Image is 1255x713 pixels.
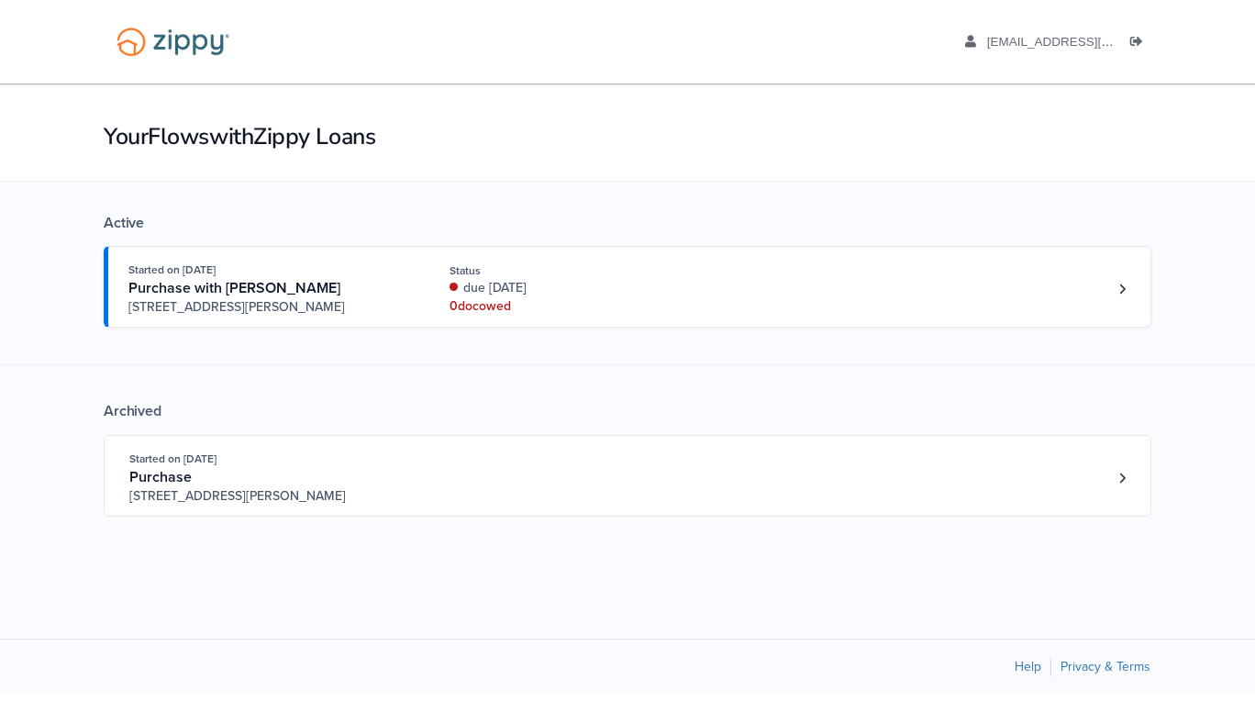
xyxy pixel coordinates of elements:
[129,452,217,465] span: Started on [DATE]
[104,402,1151,420] div: Archived
[128,263,216,276] span: Started on [DATE]
[129,487,409,506] span: [STREET_ADDRESS][PERSON_NAME]
[104,246,1151,328] a: Open loan 4215773
[450,262,694,279] div: Status
[1130,35,1150,53] a: Log out
[129,468,192,486] span: Purchase
[128,279,340,297] span: Purchase with [PERSON_NAME]
[450,297,694,316] div: 0 doc owed
[128,298,408,317] span: [STREET_ADDRESS][PERSON_NAME]
[987,35,1197,49] span: kristinhoban83@gmail.com
[105,18,241,65] img: Logo
[1061,659,1150,674] a: Privacy & Terms
[104,121,1151,152] h1: Your Flows with Zippy Loans
[1108,275,1136,303] a: Loan number 4215773
[1015,659,1041,674] a: Help
[104,214,1151,232] div: Active
[965,35,1197,53] a: edit profile
[1108,464,1136,492] a: Loan number 4206812
[450,279,694,297] div: due [DATE]
[104,435,1151,517] a: Open loan 4206812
